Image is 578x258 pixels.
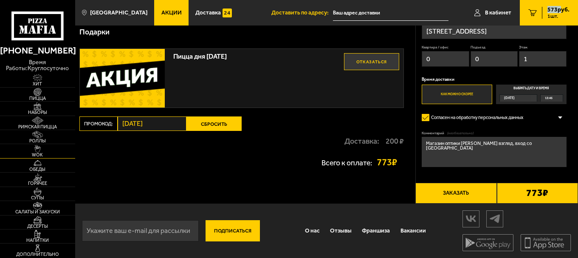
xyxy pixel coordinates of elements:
span: (необязательно) [447,131,474,136]
a: О нас [299,221,324,240]
span: 573 руб. [547,7,570,13]
button: Отказаться [344,53,399,70]
p: Доставка: [344,137,379,145]
b: 773 ₽ [526,188,548,198]
span: Акции [161,10,182,16]
span: Доставить по адресу: [271,10,333,16]
input: Ваш адрес доставки [333,5,448,21]
span: Доставка [195,10,221,16]
strong: 200 ₽ [386,137,404,145]
img: tg [487,211,503,226]
a: Вакансии [395,221,431,240]
label: Как можно скорее [422,85,492,104]
label: Квартира / офис [422,45,469,50]
a: Отзывы [325,221,357,240]
button: Сбросить [186,116,242,131]
img: vk [463,211,479,226]
button: Подписаться [206,220,260,241]
span: 13:45 [545,95,553,102]
a: Франшиза [357,221,395,240]
h3: Подарки [79,28,110,36]
label: Выбрать дату и время [496,85,567,104]
input: Укажите ваш e-mail для рассылки [82,220,199,241]
p: Время доставки [422,77,566,82]
img: 15daf4d41897b9f0e9f617042186c801.svg [223,9,231,17]
button: Заказать [415,183,496,203]
span: [DATE] [504,95,515,102]
label: Согласен на обработку персональных данных [422,111,529,123]
label: Комментарий [422,131,566,136]
p: Всего к оплате: [321,159,372,167]
span: [GEOGRAPHIC_DATA] [90,10,147,16]
span: 1 шт. [547,14,570,19]
span: В кабинет [485,10,511,16]
span: Пицца дня [DATE] [173,49,344,60]
label: Промокод: [79,116,118,131]
label: Этаж [519,45,567,50]
label: Подъезд [471,45,518,50]
strong: 773 ₽ [377,158,404,167]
